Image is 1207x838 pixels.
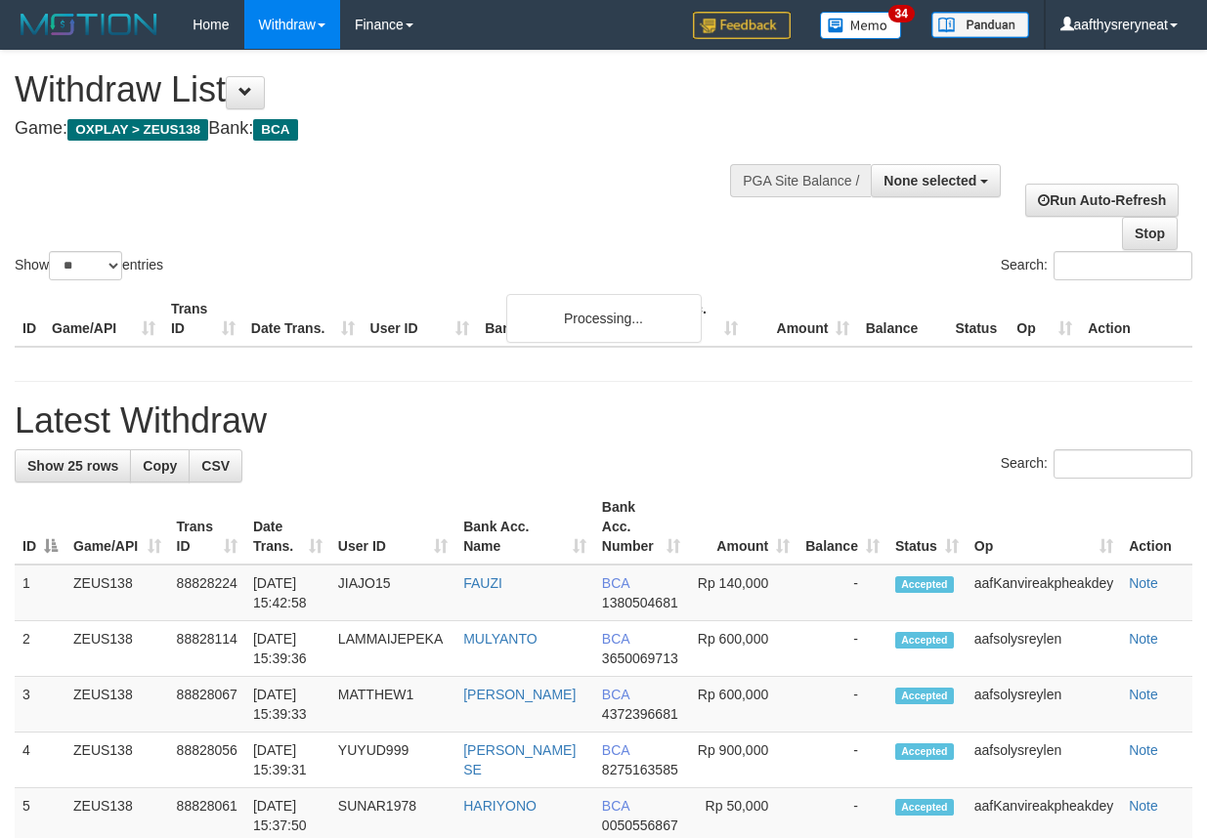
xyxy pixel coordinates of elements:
td: MATTHEW1 [330,677,455,733]
th: Status: activate to sort column ascending [887,489,967,565]
td: 88828114 [169,621,245,677]
th: User ID [363,291,478,347]
h1: Latest Withdraw [15,401,1192,440]
th: Amount [746,291,858,347]
td: JIAJO15 [330,565,455,621]
td: 2 [15,621,65,677]
th: Balance [857,291,947,347]
th: Trans ID: activate to sort column ascending [169,489,245,565]
td: 88828224 [169,565,245,621]
a: Note [1129,631,1158,647]
a: [PERSON_NAME] [463,687,576,702]
a: Run Auto-Refresh [1025,184,1179,217]
td: [DATE] 15:42:58 [245,565,330,621]
td: - [797,621,887,677]
th: Op [1009,291,1080,347]
td: - [797,565,887,621]
td: 88828067 [169,677,245,733]
span: Copy 1380504681 to clipboard [602,595,678,610]
span: BCA [602,798,629,814]
span: Copy 3650069713 to clipboard [602,650,678,666]
td: aafKanvireakpheakdey [967,565,1121,621]
td: [DATE] 15:39:31 [245,733,330,788]
td: 4 [15,733,65,788]
span: Accepted [895,799,954,816]
th: Date Trans. [243,291,363,347]
button: None selected [871,164,1001,197]
span: BCA [602,631,629,647]
td: LAMMAIJEPEKA [330,621,455,677]
th: Amount: activate to sort column ascending [688,489,797,565]
a: CSV [189,449,242,482]
a: Note [1129,798,1158,814]
span: Accepted [895,632,954,649]
span: Show 25 rows [27,458,118,474]
td: ZEUS138 [65,677,169,733]
td: ZEUS138 [65,733,169,788]
td: - [797,733,887,788]
img: panduan.png [931,12,1029,38]
td: aafsolysreylen [967,733,1121,788]
a: MULYANTO [463,631,537,647]
span: Accepted [895,743,954,760]
th: Status [947,291,1009,347]
td: Rp 140,000 [688,565,797,621]
div: Processing... [506,294,702,343]
th: Game/API [44,291,163,347]
td: Rp 900,000 [688,733,797,788]
a: Note [1129,742,1158,758]
a: Copy [130,449,190,482]
th: Bank Acc. Number: activate to sort column ascending [594,489,689,565]
input: Search: [1054,449,1192,479]
td: 88828056 [169,733,245,788]
td: YUYUD999 [330,733,455,788]
td: 1 [15,565,65,621]
label: Search: [1001,251,1192,280]
a: HARIYONO [463,798,537,814]
h4: Game: Bank: [15,119,785,139]
span: BCA [253,119,297,141]
a: FAUZI [463,575,502,591]
label: Search: [1001,449,1192,479]
label: Show entries [15,251,163,280]
span: OXPLAY > ZEUS138 [67,119,208,141]
td: Rp 600,000 [688,677,797,733]
th: Op: activate to sort column ascending [967,489,1121,565]
td: ZEUS138 [65,621,169,677]
th: User ID: activate to sort column ascending [330,489,455,565]
th: Bank Acc. Name [477,291,632,347]
span: Copy 0050556867 to clipboard [602,817,678,833]
th: Balance: activate to sort column ascending [797,489,887,565]
img: Feedback.jpg [693,12,791,39]
span: Copy 4372396681 to clipboard [602,706,678,722]
div: PGA Site Balance / [730,164,871,197]
select: Showentries [49,251,122,280]
th: Action [1080,291,1192,347]
span: Copy [143,458,177,474]
a: Note [1129,687,1158,702]
td: Rp 600,000 [688,621,797,677]
span: BCA [602,575,629,591]
th: Trans ID [163,291,243,347]
td: aafsolysreylen [967,677,1121,733]
span: Accepted [895,576,954,593]
a: Stop [1122,217,1178,250]
td: [DATE] 15:39:36 [245,621,330,677]
td: [DATE] 15:39:33 [245,677,330,733]
th: Bank Acc. Name: activate to sort column ascending [455,489,594,565]
td: aafsolysreylen [967,621,1121,677]
span: BCA [602,687,629,702]
span: BCA [602,742,629,758]
a: Note [1129,575,1158,591]
th: ID: activate to sort column descending [15,489,65,565]
img: MOTION_logo.png [15,10,163,39]
td: - [797,677,887,733]
span: Copy 8275163585 to clipboard [602,762,678,777]
a: [PERSON_NAME] SE [463,742,576,777]
th: ID [15,291,44,347]
input: Search: [1054,251,1192,280]
th: Date Trans.: activate to sort column ascending [245,489,330,565]
td: ZEUS138 [65,565,169,621]
span: Accepted [895,688,954,704]
span: CSV [201,458,230,474]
